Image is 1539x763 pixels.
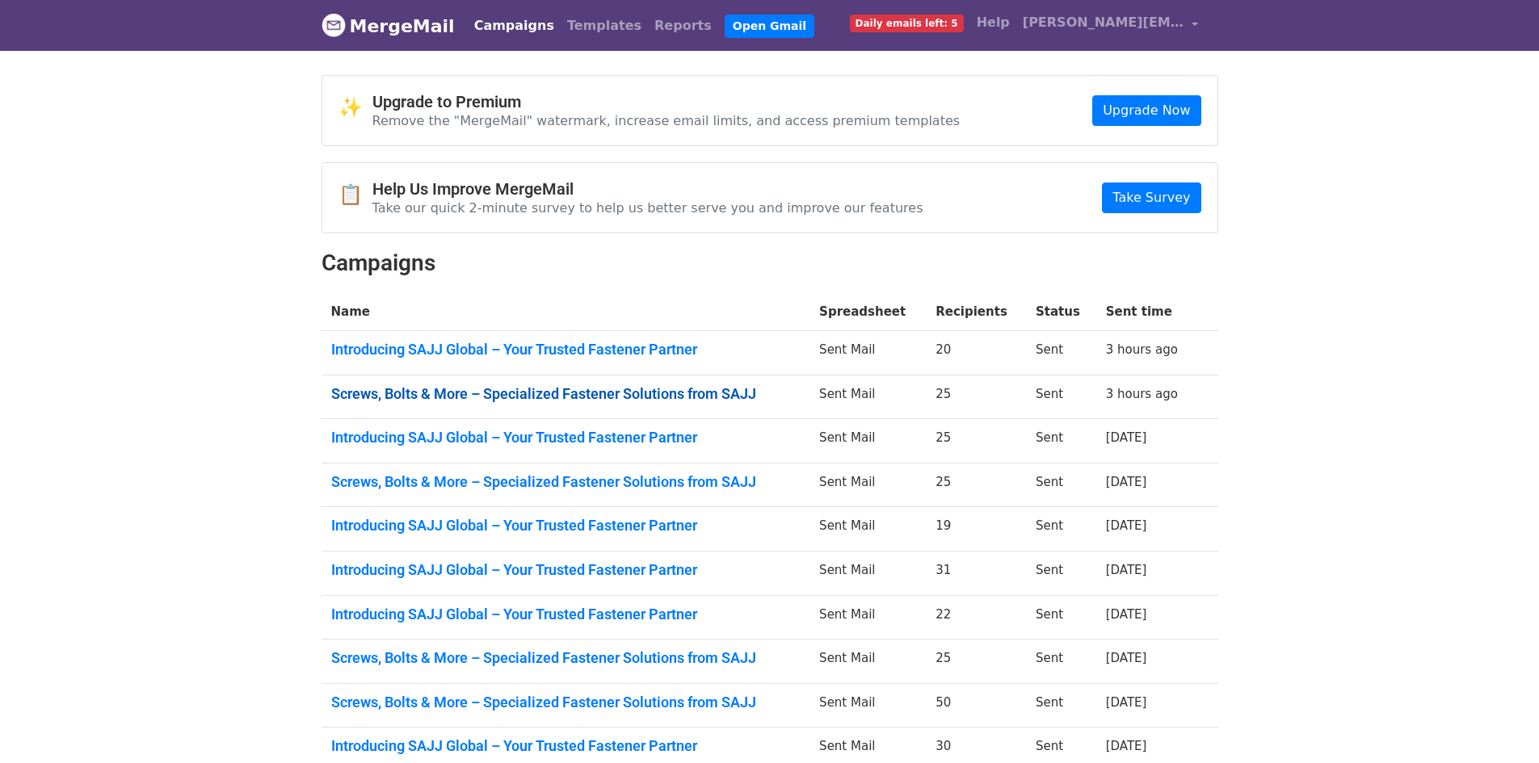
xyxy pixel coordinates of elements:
[331,606,801,623] a: Introducing SAJJ Global – Your Trusted Fastener Partner
[331,561,801,579] a: Introducing SAJJ Global – Your Trusted Fastener Partner
[1026,507,1096,551] td: Sent
[1026,463,1096,507] td: Sent
[1106,651,1147,665] a: [DATE]
[1026,375,1096,419] td: Sent
[1106,342,1178,357] a: 3 hours ago
[1458,685,1539,763] div: 聊天小工具
[331,517,801,535] a: Introducing SAJJ Global – Your Trusted Fastener Partner
[331,737,801,755] a: Introducing SAJJ Global – Your Trusted Fastener Partner
[1106,695,1147,710] a: [DATE]
[1026,419,1096,463] td: Sent
[322,293,810,331] th: Name
[1026,683,1096,727] td: Sent
[331,694,801,711] a: Screws, Bolts & More – Specialized Fastener Solutions from SAJJ
[322,13,346,37] img: MergeMail logo
[926,683,1026,727] td: 50
[1102,182,1201,213] a: Take Survey
[926,293,1026,331] th: Recipients
[809,507,926,551] td: Sent Mail
[1106,430,1147,445] a: [DATE]
[331,341,801,358] a: Introducing SAJJ Global – Your Trusted Fastener Partner
[843,6,970,39] a: Daily emails left: 5
[1106,739,1147,753] a: [DATE]
[1026,293,1096,331] th: Status
[1026,551,1096,596] td: Sent
[809,375,926,419] td: Sent Mail
[372,179,923,199] h4: Help Us Improve MergeMail
[926,463,1026,507] td: 25
[926,331,1026,375] td: 20
[468,10,561,42] a: Campaigns
[1106,475,1147,489] a: [DATE]
[322,249,1218,277] h2: Campaigns
[338,96,372,119] span: ✨
[322,9,455,43] a: MergeMail
[809,331,926,375] td: Sent Mail
[1026,331,1096,375] td: Sent
[331,429,801,446] a: Introducing SAJJ Global – Your Trusted Fastener Partner
[926,595,1026,639] td: 22
[809,551,926,596] td: Sent Mail
[926,419,1026,463] td: 25
[1106,563,1147,577] a: [DATE]
[850,15,964,32] span: Daily emails left: 5
[1106,387,1178,401] a: 3 hours ago
[331,473,801,491] a: Screws, Bolts & More – Specialized Fastener Solutions from SAJJ
[372,92,961,111] h4: Upgrade to Premium
[926,507,1026,551] td: 19
[1106,607,1147,622] a: [DATE]
[970,6,1016,39] a: Help
[809,639,926,684] td: Sent Mail
[338,183,372,207] span: 📋
[1023,13,1184,32] span: [PERSON_NAME][EMAIL_ADDRESS][DOMAIN_NAME]
[561,10,648,42] a: Templates
[1096,293,1196,331] th: Sent time
[1016,6,1205,44] a: [PERSON_NAME][EMAIL_ADDRESS][DOMAIN_NAME]
[331,385,801,403] a: Screws, Bolts & More – Specialized Fastener Solutions from SAJJ
[809,419,926,463] td: Sent Mail
[926,639,1026,684] td: 25
[1026,639,1096,684] td: Sent
[809,463,926,507] td: Sent Mail
[926,551,1026,596] td: 31
[809,293,926,331] th: Spreadsheet
[809,683,926,727] td: Sent Mail
[372,112,961,129] p: Remove the "MergeMail" watermark, increase email limits, and access premium templates
[1092,95,1201,126] a: Upgrade Now
[372,199,923,216] p: Take our quick 2-minute survey to help us better serve you and improve our features
[1026,595,1096,639] td: Sent
[648,10,718,42] a: Reports
[1458,685,1539,763] iframe: Chat Widget
[725,15,814,38] a: Open Gmail
[809,595,926,639] td: Sent Mail
[331,649,801,667] a: Screws, Bolts & More – Specialized Fastener Solutions from SAJJ
[926,375,1026,419] td: 25
[1106,518,1147,533] a: [DATE]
